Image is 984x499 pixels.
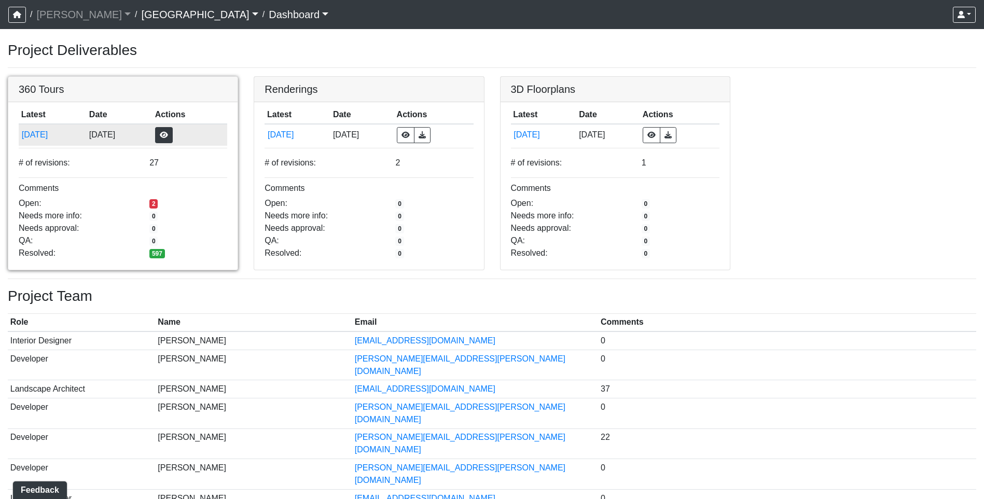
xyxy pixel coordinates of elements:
[156,398,352,428] td: [PERSON_NAME]
[352,314,598,332] th: Email
[355,336,495,345] a: [EMAIL_ADDRESS][DOMAIN_NAME]
[511,124,577,146] td: m6gPHqeE6DJAjJqz47tRiF
[156,350,352,380] td: [PERSON_NAME]
[8,478,69,499] iframe: Ybug feedback widget
[258,4,269,25] span: /
[355,384,495,393] a: [EMAIL_ADDRESS][DOMAIN_NAME]
[36,4,131,25] a: [PERSON_NAME]
[131,4,141,25] span: /
[598,314,976,332] th: Comments
[156,459,352,490] td: [PERSON_NAME]
[8,428,156,459] td: Developer
[265,124,330,146] td: avFcituVdTN5TeZw4YvRD7
[598,459,976,490] td: 0
[8,380,156,398] td: Landscape Architect
[267,128,328,142] button: [DATE]
[19,124,87,146] td: 93VtKPcPFWh8z7vX4wXbQP
[26,4,36,25] span: /
[8,331,156,350] td: Interior Designer
[355,463,565,484] a: [PERSON_NAME][EMAIL_ADDRESS][PERSON_NAME][DOMAIN_NAME]
[598,350,976,380] td: 0
[269,4,328,25] a: Dashboard
[8,459,156,490] td: Developer
[156,428,352,459] td: [PERSON_NAME]
[8,287,976,305] h3: Project Team
[156,314,352,332] th: Name
[598,380,976,398] td: 37
[141,4,258,25] a: [GEOGRAPHIC_DATA]
[355,403,565,424] a: [PERSON_NAME][EMAIL_ADDRESS][PERSON_NAME][DOMAIN_NAME]
[8,350,156,380] td: Developer
[598,331,976,350] td: 0
[156,380,352,398] td: [PERSON_NAME]
[513,128,574,142] button: [DATE]
[8,41,976,59] h3: Project Deliverables
[21,128,84,142] button: [DATE]
[598,398,976,428] td: 0
[8,314,156,332] th: Role
[156,331,352,350] td: [PERSON_NAME]
[598,428,976,459] td: 22
[355,354,565,376] a: [PERSON_NAME][EMAIL_ADDRESS][PERSON_NAME][DOMAIN_NAME]
[355,433,565,454] a: [PERSON_NAME][EMAIL_ADDRESS][PERSON_NAME][DOMAIN_NAME]
[8,398,156,428] td: Developer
